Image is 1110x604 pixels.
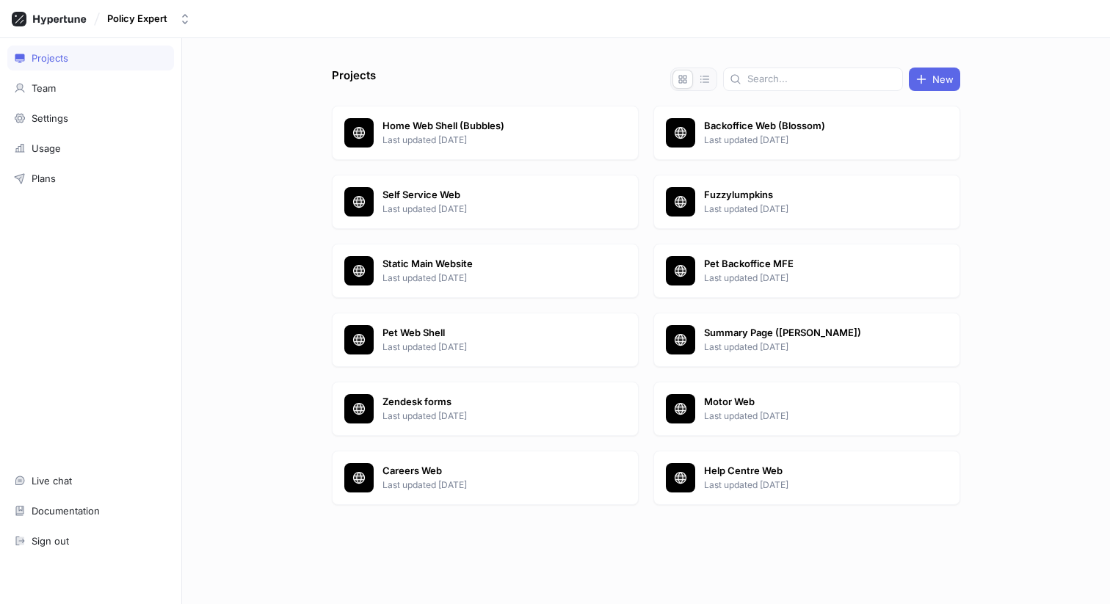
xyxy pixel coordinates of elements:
[382,395,595,410] p: Zendesk forms
[7,76,174,101] a: Team
[704,341,917,354] p: Last updated [DATE]
[382,464,595,479] p: Careers Web
[932,75,954,84] span: New
[32,82,56,94] div: Team
[382,410,595,423] p: Last updated [DATE]
[107,12,167,25] div: Policy Expert
[382,326,595,341] p: Pet Web Shell
[747,72,896,87] input: Search...
[382,272,595,285] p: Last updated [DATE]
[382,341,595,354] p: Last updated [DATE]
[704,410,917,423] p: Last updated [DATE]
[7,106,174,131] a: Settings
[32,172,56,184] div: Plans
[704,272,917,285] p: Last updated [DATE]
[32,112,68,124] div: Settings
[704,479,917,492] p: Last updated [DATE]
[101,7,197,31] button: Policy Expert
[7,498,174,523] a: Documentation
[382,479,595,492] p: Last updated [DATE]
[382,134,595,147] p: Last updated [DATE]
[7,136,174,161] a: Usage
[704,203,917,216] p: Last updated [DATE]
[32,505,100,517] div: Documentation
[704,395,917,410] p: Motor Web
[704,119,917,134] p: Backoffice Web (Blossom)
[332,68,376,91] p: Projects
[704,464,917,479] p: Help Centre Web
[382,119,595,134] p: Home Web Shell (Bubbles)
[704,257,917,272] p: Pet Backoffice MFE
[32,52,68,64] div: Projects
[382,257,595,272] p: Static Main Website
[32,475,72,487] div: Live chat
[32,142,61,154] div: Usage
[382,188,595,203] p: Self Service Web
[704,134,917,147] p: Last updated [DATE]
[909,68,960,91] button: New
[7,166,174,191] a: Plans
[32,535,69,547] div: Sign out
[704,326,917,341] p: Summary Page ([PERSON_NAME])
[382,203,595,216] p: Last updated [DATE]
[7,46,174,70] a: Projects
[704,188,917,203] p: Fuzzylumpkins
